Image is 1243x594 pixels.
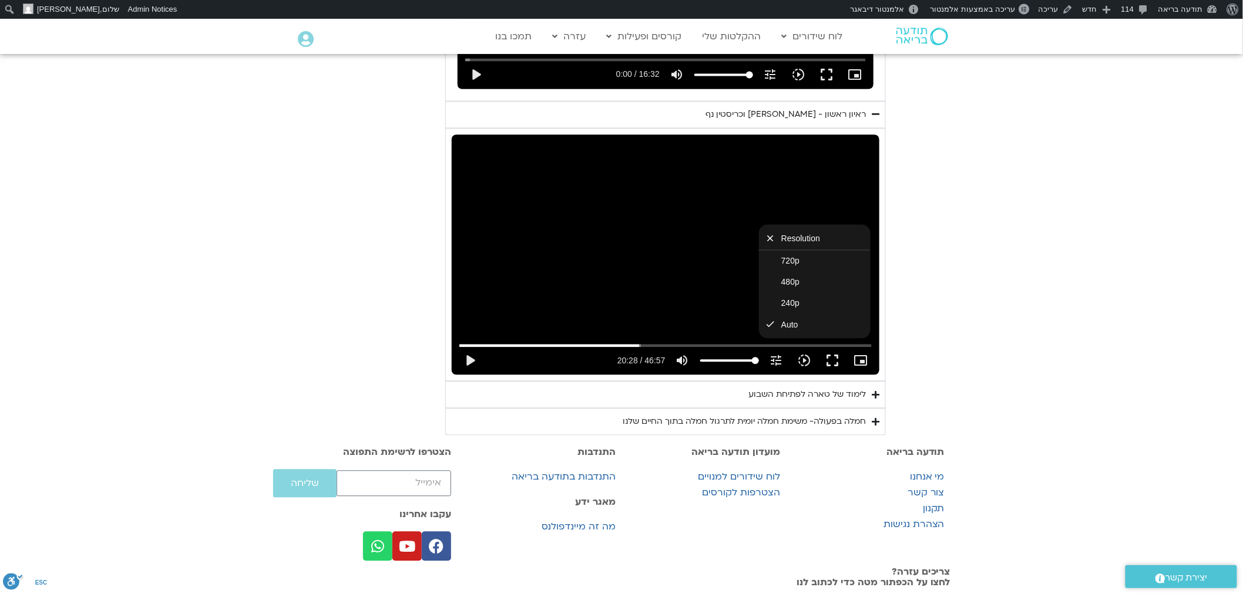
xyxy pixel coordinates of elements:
h3: הצטרפו לרשימת התפוצה [298,447,451,458]
span: יצירת קשר [1165,570,1208,586]
summary: לימוד של טארה לפתיחת השבוע [445,382,886,409]
div: ראיון ראשון - [PERSON_NAME] וכריסטין נף [706,108,866,122]
div: לימוד של טארה לפתיחת השבוע [748,388,866,402]
h2: צריכים עזרה? לחצו על הכפתור מטה כדי לכתוב לנו [293,567,950,588]
a: לוח שידורים למנויים [627,470,780,485]
h3: תודעה בריאה [792,447,945,458]
span: מה זה מיינדפולנס [542,519,616,535]
a: הצהרת נגישות [792,517,945,533]
a: ההקלטות שלי [697,25,767,48]
a: קורסים ופעילות [601,25,688,48]
span: שליחה [291,478,319,489]
span: תקנון [923,501,945,517]
a: תקנון [792,501,945,517]
a: לוח שידורים [776,25,849,48]
a: מי אנחנו [792,470,945,485]
summary: חמלה בפעולה- משימת חמלה יומית לתרגול חמלה בתוך החיים שלנו [445,409,886,436]
span: [PERSON_NAME] [37,5,100,14]
h3: התנדבות [463,447,616,458]
span: הצטרפות לקורסים [702,485,780,501]
a: תמכו בנו [490,25,538,48]
h3: מאגר ידע [463,497,616,508]
span: צור קשר [908,485,945,501]
a: יצירת קשר [1126,565,1237,588]
span: מי אנחנו [910,470,945,485]
span: עריכה באמצעות אלמנטור [930,5,1015,14]
img: תודעה בריאה [896,28,948,45]
a: הצטרפות לקורסים [627,485,780,501]
input: אימייל [337,471,451,496]
h3: מועדון תודעה בריאה [627,447,780,458]
a: מה זה מיינדפולנס [463,519,616,535]
div: חמלה בפעולה- משימת חמלה יומית לתרגול חמלה בתוך החיים שלנו [623,415,866,429]
h3: עקבו אחרינו [298,509,451,520]
a: התנדבות בתודעה בריאה [463,470,616,485]
span: לוח שידורים למנויים [698,470,780,485]
summary: ראיון ראשון - [PERSON_NAME] וכריסטין נף [445,102,886,129]
a: צור קשר [792,485,945,501]
span: הצהרת נגישות [883,517,945,533]
a: עזרה [547,25,592,48]
span: התנדבות בתודעה בריאה [512,470,616,485]
button: שליחה [273,470,337,498]
form: טופס חדש [298,470,451,498]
